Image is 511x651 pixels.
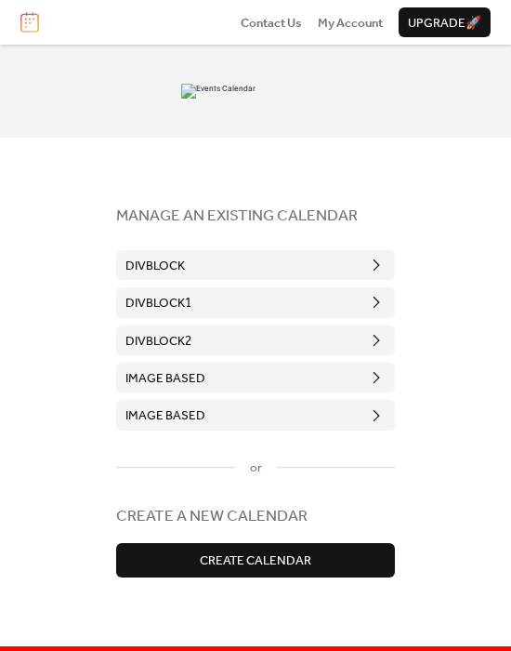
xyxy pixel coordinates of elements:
span: or [235,458,277,477]
span: CREATE A NEW CALENDAR [116,504,395,529]
span: Upgrade 🚀 [408,14,481,33]
span: MANAGE AN EXISTING CALENDAR [116,204,395,229]
span: Contact Us [241,14,302,33]
span: image based [125,406,205,425]
span: Create Calendar [200,551,311,570]
button: Create Calendar [116,543,395,577]
span: My Account [318,14,383,33]
img: logo [20,12,39,33]
span: DivBlock [125,257,185,275]
button: DivBlock2 [116,325,395,355]
button: DivBlock [116,250,395,280]
span: DivBlock2 [125,332,191,351]
button: image based [116,400,395,430]
a: My Account [318,13,383,32]
button: image based [116,363,395,392]
span: image based [125,369,205,388]
button: Upgrade🚀 [399,7,491,37]
a: Contact Us [241,13,302,32]
button: DivBlock1 [116,287,395,317]
img: Events Calendar [181,84,330,99]
span: DivBlock1 [125,294,191,312]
